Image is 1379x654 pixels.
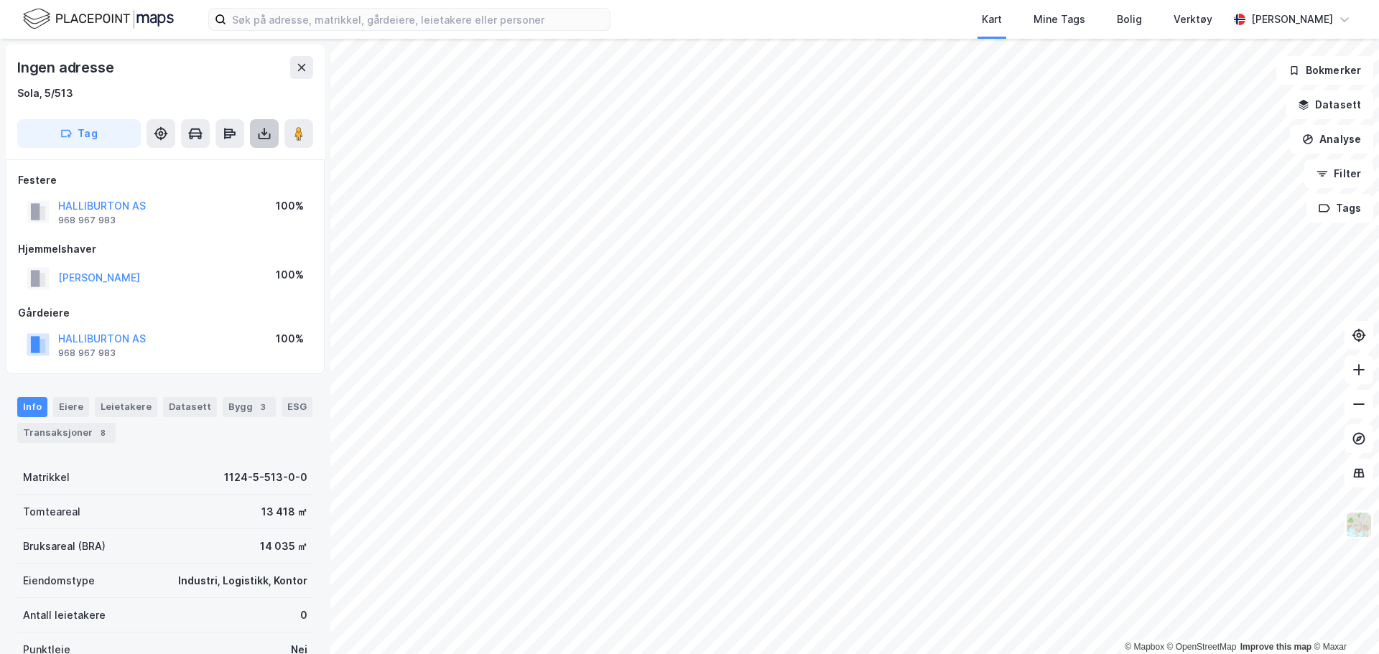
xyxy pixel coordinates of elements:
div: 3 [256,400,270,414]
button: Tag [17,119,141,148]
div: Eiendomstype [23,572,95,589]
div: Festere [18,172,312,189]
div: Ingen adresse [17,56,116,79]
div: Mine Tags [1034,11,1085,28]
div: 14 035 ㎡ [260,538,307,555]
div: 0 [300,607,307,624]
div: 13 418 ㎡ [261,503,307,520]
div: 100% [276,197,304,215]
input: Søk på adresse, matrikkel, gårdeiere, leietakere eller personer [226,9,610,30]
div: 1124-5-513-0-0 [224,469,307,486]
div: Verktøy [1174,11,1212,28]
div: Kontrollprogram for chat [1307,585,1379,654]
iframe: Chat Widget [1307,585,1379,654]
button: Bokmerker [1276,56,1373,85]
button: Filter [1304,159,1373,188]
div: Bygg [223,397,276,417]
div: Hjemmelshaver [18,240,312,258]
div: Eiere [53,397,89,417]
div: Transaksjoner [17,423,116,443]
div: Info [17,397,47,417]
div: 8 [96,426,110,440]
div: Antall leietakere [23,607,106,624]
img: logo.f888ab2527a4732fd821a326f86c7f29.svg [23,6,174,32]
div: Kart [982,11,1002,28]
div: ESG [282,397,312,417]
div: Bruksareal (BRA) [23,538,106,555]
button: Tags [1306,194,1373,223]
div: Leietakere [95,397,157,417]
img: Z [1345,511,1373,538]
div: Datasett [163,397,217,417]
div: 100% [276,330,304,347]
div: Gårdeiere [18,304,312,322]
a: Mapbox [1125,642,1164,652]
div: 100% [276,266,304,284]
div: 968 967 983 [58,347,116,359]
a: Improve this map [1240,642,1311,652]
div: Tomteareal [23,503,80,520]
a: OpenStreetMap [1167,642,1237,652]
div: Bolig [1117,11,1142,28]
div: Industri, Logistikk, Kontor [178,572,307,589]
div: [PERSON_NAME] [1251,11,1333,28]
div: 968 967 983 [58,215,116,226]
button: Datasett [1286,90,1373,119]
div: Sola, 5/513 [17,85,73,102]
div: Matrikkel [23,469,70,486]
button: Analyse [1290,125,1373,154]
